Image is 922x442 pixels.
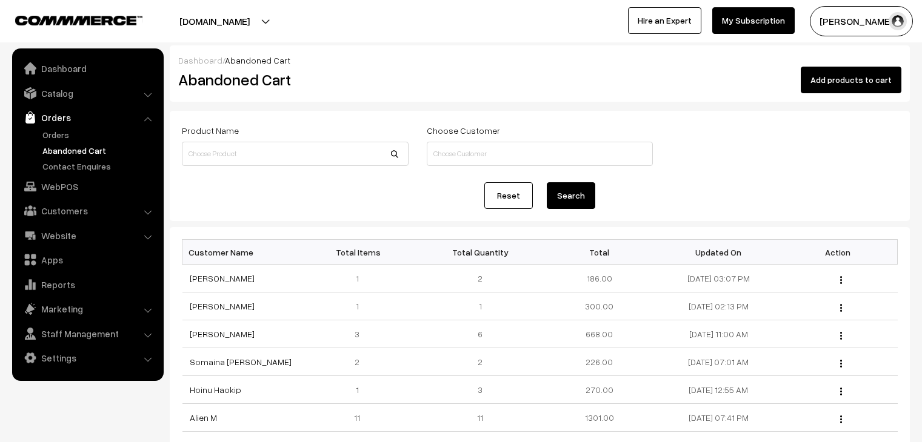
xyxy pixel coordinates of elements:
[15,107,159,128] a: Orders
[421,265,540,292] td: 2
[712,7,795,34] a: My Subscription
[15,12,121,27] a: COMMMERCE
[15,200,159,222] a: Customers
[190,384,241,395] a: Hoinu Haokip
[190,273,255,283] a: [PERSON_NAME]
[301,376,421,404] td: 1
[301,292,421,320] td: 1
[182,142,409,166] input: Choose Product
[421,348,540,376] td: 2
[889,12,907,30] img: user
[421,404,540,432] td: 11
[840,276,842,284] img: Menu
[421,240,540,265] th: Total Quantity
[178,70,407,89] h2: Abandoned Cart
[178,54,901,67] div: /
[39,144,159,157] a: Abandoned Cart
[15,82,159,104] a: Catalog
[840,360,842,368] img: Menu
[778,240,898,265] th: Action
[659,292,778,320] td: [DATE] 02:13 PM
[225,55,290,65] span: Abandoned Cart
[421,320,540,348] td: 6
[421,376,540,404] td: 3
[840,415,842,423] img: Menu
[659,320,778,348] td: [DATE] 11:00 AM
[15,347,159,369] a: Settings
[15,225,159,246] a: Website
[15,274,159,295] a: Reports
[540,348,659,376] td: 226.00
[840,332,842,340] img: Menu
[190,329,255,339] a: [PERSON_NAME]
[39,128,159,141] a: Orders
[301,404,421,432] td: 11
[301,265,421,292] td: 1
[178,55,222,65] a: Dashboard
[840,388,842,395] img: Menu
[659,404,778,432] td: [DATE] 07:41 PM
[190,301,255,311] a: [PERSON_NAME]
[484,182,533,209] a: Reset
[628,7,701,34] a: Hire an Expert
[840,304,842,312] img: Menu
[182,240,302,265] th: Customer Name
[15,176,159,197] a: WebPOS
[137,6,292,36] button: [DOMAIN_NAME]
[301,240,421,265] th: Total Items
[810,6,913,36] button: [PERSON_NAME]…
[301,320,421,348] td: 3
[182,124,239,137] label: Product Name
[547,182,595,209] button: Search
[421,292,540,320] td: 1
[659,265,778,292] td: [DATE] 03:07 PM
[15,298,159,320] a: Marketing
[39,160,159,173] a: Contact Enquires
[659,376,778,404] td: [DATE] 12:55 AM
[540,376,659,404] td: 270.00
[15,16,142,25] img: COMMMERCE
[427,124,500,137] label: Choose Customer
[540,404,659,432] td: 1301.00
[190,412,217,423] a: Alien M
[540,292,659,320] td: 300.00
[190,357,292,367] a: Somaina [PERSON_NAME]
[15,323,159,345] a: Staff Management
[540,265,659,292] td: 186.00
[659,240,778,265] th: Updated On
[427,142,653,166] input: Choose Customer
[15,249,159,271] a: Apps
[15,58,159,79] a: Dashboard
[301,348,421,376] td: 2
[801,67,901,93] button: Add products to cart
[540,240,659,265] th: Total
[540,320,659,348] td: 668.00
[659,348,778,376] td: [DATE] 07:01 AM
